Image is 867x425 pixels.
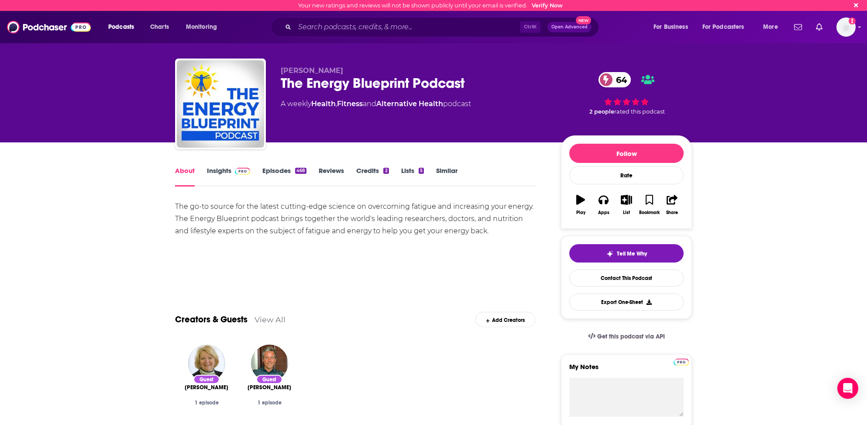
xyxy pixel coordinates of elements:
div: Apps [598,210,609,215]
span: 2 people [589,108,614,115]
div: 468 [295,168,306,174]
img: Podchaser - Follow, Share and Rate Podcasts [7,19,91,35]
img: Dr. Patrick Vickers [251,345,288,382]
button: open menu [647,20,699,34]
a: Show notifications dropdown [791,20,805,35]
button: Export One-Sheet [569,294,684,311]
a: Dr. Sherri Tenpenny [185,384,228,391]
span: [PERSON_NAME] [281,66,343,75]
span: [PERSON_NAME] [248,384,291,391]
a: Credits2 [356,166,389,187]
a: Episodes468 [262,166,306,187]
a: 64 [599,72,631,87]
img: tell me why sparkle [606,250,613,257]
span: [PERSON_NAME] [185,384,228,391]
span: Tell Me Why [617,250,647,257]
button: open menu [102,20,145,34]
button: tell me why sparkleTell Me Why [569,244,684,263]
a: Lists5 [401,166,424,187]
a: Get this podcast via API [581,326,672,347]
div: A weekly podcast [281,99,471,109]
span: , [336,100,337,108]
img: The Energy Blueprint Podcast [177,60,264,148]
a: Pro website [674,357,689,366]
div: The go-to source for the latest cutting-edge science on overcoming fatigue and increasing your en... [175,200,535,237]
div: Bookmark [639,210,660,215]
span: Podcasts [108,21,134,33]
div: Open Intercom Messenger [837,378,858,399]
a: Show notifications dropdown [812,20,826,35]
button: open menu [180,20,228,34]
div: 1 episode [182,400,231,406]
a: Dr. Patrick Vickers [248,384,291,391]
span: rated this podcast [614,108,665,115]
a: Reviews [319,166,344,187]
div: Search podcasts, credits, & more... [279,17,607,37]
span: Charts [150,21,169,33]
div: 1 episode [245,400,294,406]
a: Health [311,100,336,108]
button: Show profile menu [836,17,856,37]
a: Creators & Guests [175,314,248,325]
a: Charts [144,20,174,34]
div: List [623,210,630,215]
button: Follow [569,144,684,163]
img: Podchaser Pro [674,359,689,366]
a: About [175,166,195,187]
button: Play [569,189,592,221]
div: Guest [256,375,282,384]
button: Apps [592,189,615,221]
div: Guest [193,375,220,384]
a: InsightsPodchaser Pro [207,166,250,187]
span: Get this podcast via API [597,333,665,340]
span: For Podcasters [702,21,744,33]
span: Monitoring [186,21,217,33]
button: List [615,189,638,221]
span: Open Advanced [551,25,588,29]
img: User Profile [836,17,856,37]
a: Alternative Health [376,100,443,108]
div: Share [666,210,678,215]
div: Play [576,210,585,215]
img: Podchaser Pro [235,168,250,175]
button: open menu [697,20,757,34]
button: open menu [757,20,789,34]
a: View All [255,315,286,324]
button: Open AdvancedNew [547,22,592,32]
a: Fitness [337,100,363,108]
span: 64 [607,72,631,87]
span: More [763,21,778,33]
div: Rate [569,166,684,184]
div: 5 [419,168,424,174]
svg: Email not verified [849,17,856,24]
a: Verify Now [532,2,563,9]
button: Bookmark [638,189,661,221]
div: Your new ratings and reviews will not be shown publicly until your email is verified. [298,2,563,9]
span: and [363,100,376,108]
a: Similar [436,166,458,187]
span: Ctrl K [520,21,540,33]
a: Contact This Podcast [569,270,684,287]
label: My Notes [569,363,684,378]
div: 64 2 peoplerated this podcast [561,66,692,121]
span: Logged in as BretAita [836,17,856,37]
span: New [576,16,592,24]
div: Add Creators [475,312,535,327]
input: Search podcasts, credits, & more... [295,20,520,34]
button: Share [661,189,684,221]
img: Dr. Sherri Tenpenny [188,345,225,382]
span: For Business [654,21,688,33]
div: 2 [383,168,389,174]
